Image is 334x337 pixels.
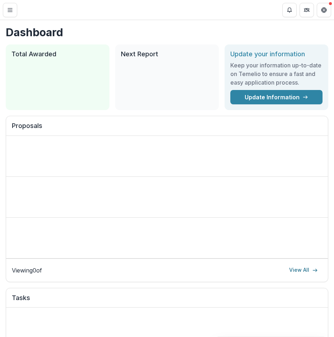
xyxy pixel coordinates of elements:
[12,266,42,275] p: Viewing 0 of
[3,3,17,17] button: Toggle Menu
[230,90,323,104] a: Update Information
[12,294,322,308] h2: Tasks
[300,3,314,17] button: Partners
[230,61,323,87] h3: Keep your information up-to-date on Temelio to ensure a fast and easy application process.
[121,50,213,58] h2: Next Report
[285,265,322,276] a: View All
[282,3,297,17] button: Notifications
[230,50,323,58] h2: Update your information
[12,122,322,136] h2: Proposals
[317,3,331,17] button: Get Help
[11,50,104,58] h2: Total Awarded
[6,26,328,39] h1: Dashboard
